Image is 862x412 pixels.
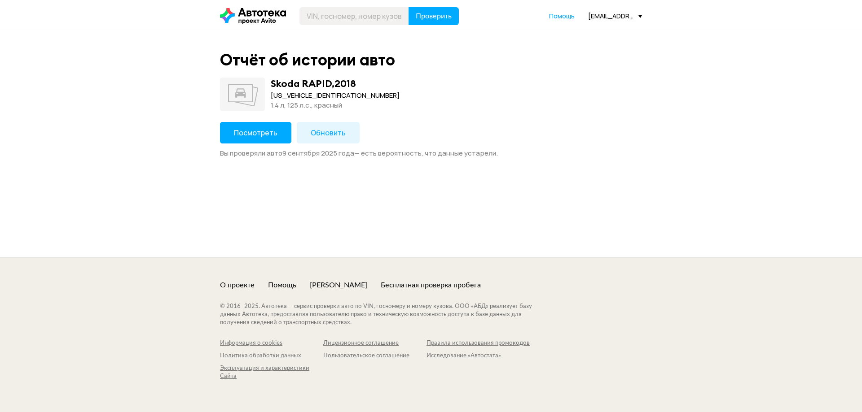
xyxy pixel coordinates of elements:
[220,149,642,158] div: Вы проверяли авто 9 сентября 2025 года — есть вероятность, что данные устарели.
[381,280,481,290] a: Бесплатная проверка пробега
[220,303,550,327] div: © 2016– 2025 . Автотека — сервис проверки авто по VIN, госномеру и номеру кузова. ООО «АБД» реали...
[220,280,255,290] a: О проекте
[297,122,360,143] button: Обновить
[588,12,642,20] div: [EMAIL_ADDRESS][DOMAIN_NAME]
[220,122,291,143] button: Посмотреть
[549,12,575,21] a: Помощь
[220,339,323,347] a: Информация о cookies
[310,280,367,290] a: [PERSON_NAME]
[409,7,459,25] button: Проверить
[220,364,323,381] a: Эксплуатация и характеристики Сайта
[220,50,395,69] div: Отчёт об истории авто
[416,13,452,20] span: Проверить
[271,78,356,89] div: Skoda RAPID , 2018
[268,280,296,290] a: Помощь
[311,128,346,138] span: Обновить
[271,91,400,100] div: [US_VEHICLE_IDENTIFICATION_NUMBER]
[549,12,575,20] span: Помощь
[323,339,427,347] a: Лицензионное соглашение
[427,339,530,347] a: Правила использования промокодов
[234,128,277,138] span: Посмотреть
[427,352,530,360] a: Исследование «Автостата»
[220,352,323,360] a: Политика обработки данных
[271,100,400,110] div: 1.4 л, 125 л.c., красный
[323,352,427,360] a: Пользовательское соглашение
[299,7,409,25] input: VIN, госномер, номер кузова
